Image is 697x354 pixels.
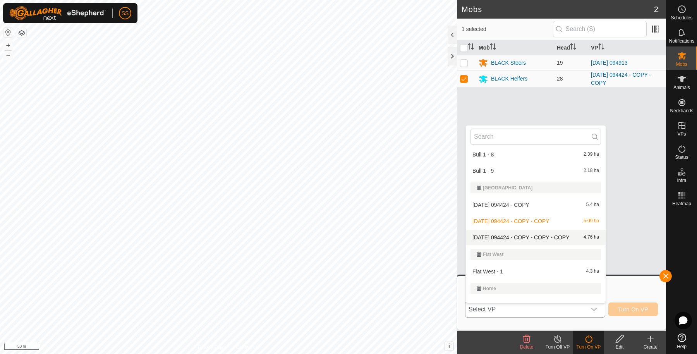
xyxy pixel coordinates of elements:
button: Map Layers [17,28,26,38]
span: [DATE] 094424 - COPY - COPY - COPY [472,235,570,240]
span: 5.09 ha [584,218,599,224]
th: Mob [476,40,554,55]
span: [DATE] 094424 - COPY [472,202,529,208]
span: Heatmap [672,201,691,206]
li: Bull 1 - 8 [466,147,606,162]
p-sorticon: Activate to sort [490,45,496,51]
div: Flat West [477,252,595,257]
span: i [448,343,450,349]
span: SS [122,9,129,17]
span: 19 [557,60,563,66]
li: Flat West - 1 [466,264,606,279]
span: 5.4 ha [586,202,599,208]
span: [DATE] 094424 - COPY - COPY [472,218,549,224]
button: + [3,41,13,50]
div: [GEOGRAPHIC_DATA] [477,186,595,190]
div: Create [635,344,666,351]
div: dropdown trigger [586,302,602,317]
button: Reset Map [3,28,13,37]
p-sorticon: Activate to sort [570,45,576,51]
span: Schedules [671,15,692,20]
span: Bull 1 - 9 [472,168,494,174]
button: – [3,51,13,60]
h2: Mobs [462,5,654,14]
span: 28 [557,76,563,82]
li: 2025-08-12 094424 - COPY [466,197,606,213]
a: Privacy Policy [198,344,227,351]
span: Bull 1 - 8 [472,152,494,157]
span: 1 selected [462,25,553,33]
span: Infra [677,178,686,183]
div: Turn On VP [573,344,604,351]
th: VP [588,40,666,55]
span: Delete [520,344,534,350]
button: i [445,342,453,351]
span: Neckbands [670,108,693,113]
li: Bull 1 - 9 [466,163,606,179]
div: BLACK Heifers [491,75,527,83]
input: Search [470,129,601,145]
p-sorticon: Activate to sort [468,45,474,51]
span: Animals [673,85,690,90]
span: 2.39 ha [584,152,599,157]
img: Gallagher Logo [9,6,106,20]
div: Turn Off VP [542,344,573,351]
p-sorticon: Activate to sort [598,45,604,51]
a: Help [666,330,697,352]
span: 4.76 ha [584,235,599,240]
button: Turn On VP [608,302,658,316]
span: Select VP [465,302,586,317]
div: Edit [604,344,635,351]
span: Turn On VP [618,306,648,313]
a: Contact Us [236,344,259,351]
span: Help [677,344,687,349]
span: VPs [677,132,686,136]
li: 2025-08-12 094424 - COPY - COPY - COPY [466,230,606,245]
a: [DATE] 094913 [591,60,628,66]
span: 2 [654,3,658,15]
span: 2.18 ha [584,168,599,174]
span: Notifications [669,39,694,43]
span: Flat West - 1 [472,269,503,274]
th: Head [554,40,588,55]
input: Search (S) [553,21,647,37]
a: [DATE] 094424 - COPY - COPY [591,72,651,86]
div: Horse [477,286,595,291]
span: Status [675,155,688,160]
span: Mobs [676,62,687,67]
li: White Dam - Yards [466,298,606,313]
div: BLACK Steers [491,59,526,67]
span: 4.3 ha [586,269,599,274]
li: 2025-08-12 094424 - COPY - COPY [466,213,606,229]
